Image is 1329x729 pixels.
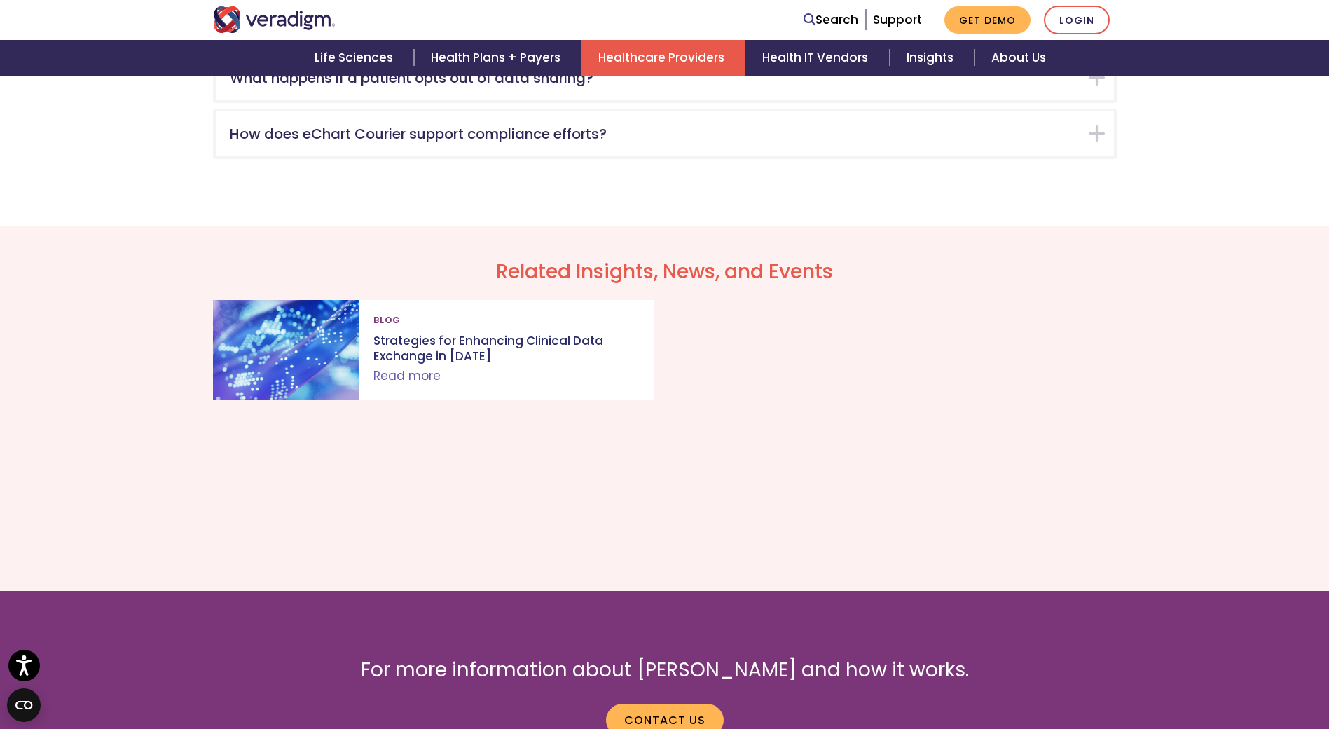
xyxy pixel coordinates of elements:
h2: Related Insights, News, and Events [213,260,1117,284]
a: Get Demo [944,6,1031,34]
a: Insights [890,40,975,76]
h5: How does eChart Courier support compliance efforts? [230,125,1079,142]
iframe: Drift Chat Widget [1060,628,1312,712]
a: Healthcare Providers [581,40,745,76]
button: Open CMP widget [7,688,41,722]
a: Support [873,11,922,28]
a: Read more [373,367,441,384]
a: Life Sciences [298,40,414,76]
a: Health IT Vendors [745,40,889,76]
a: About Us [975,40,1063,76]
a: Search [804,11,858,29]
p: Strategies for Enhancing Clinical Data Exchange in [DATE] [373,334,640,364]
h5: What happens if a patient opts out of data sharing? [230,69,1079,86]
img: Veradigm logo [213,6,336,33]
a: Health Plans + Payers [414,40,581,76]
h2: For more information about [PERSON_NAME] and how it works. [213,658,1117,682]
a: Login [1044,6,1110,34]
span: Blog [373,308,401,331]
